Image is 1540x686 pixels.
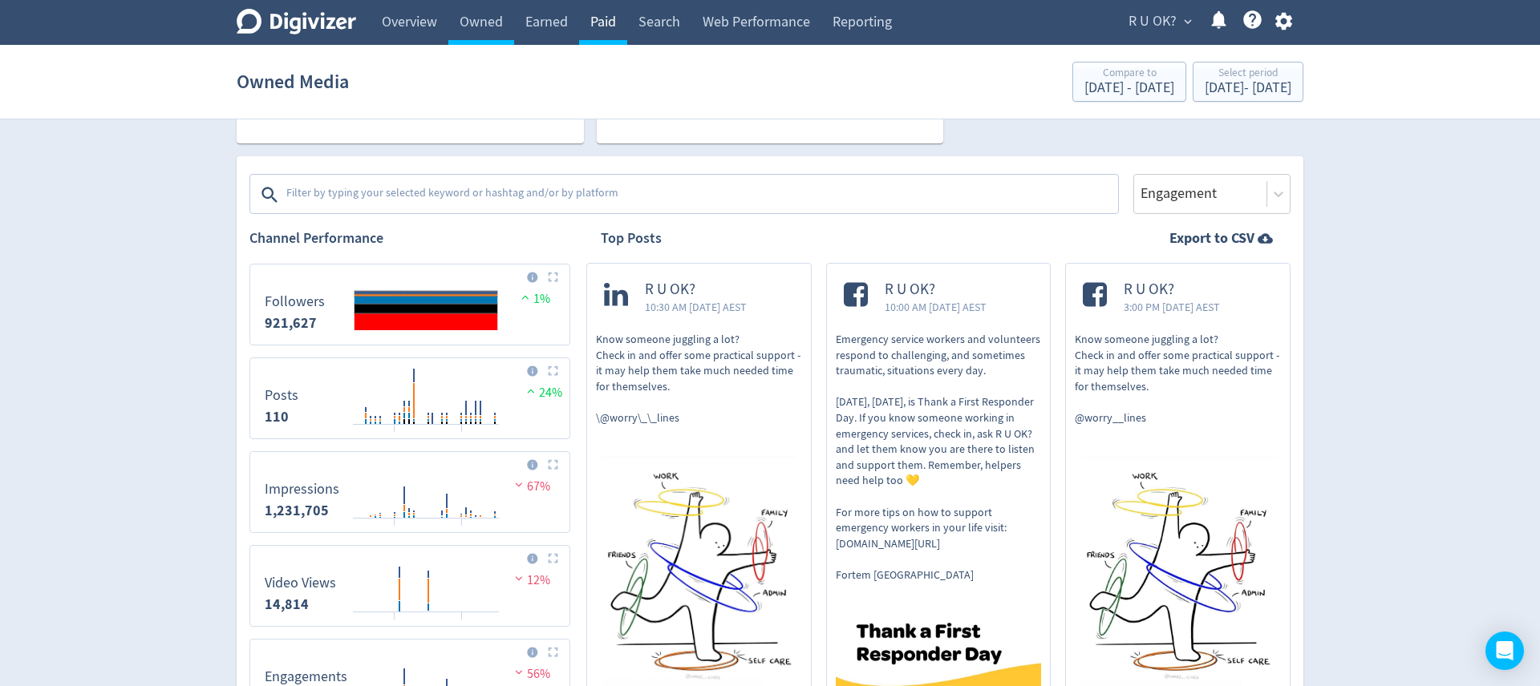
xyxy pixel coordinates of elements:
span: 12% [511,572,550,588]
strong: 110 [265,407,289,426]
svg: Followers 921,627 [257,271,563,338]
h1: Owned Media [237,56,349,107]
img: Placeholder [548,647,558,657]
h2: Top Posts [601,228,662,248]
span: R U OK? [885,280,987,299]
svg: Video Views 14,814 [257,552,563,619]
text: 23/06 [452,524,472,535]
span: R U OK? [645,280,747,299]
dt: Video Views [265,574,336,592]
span: 67% [511,478,550,494]
dt: Engagements [265,668,347,686]
img: positive-performance.svg [517,291,533,303]
span: 24% [523,385,562,401]
img: Placeholder [548,459,558,470]
span: R U OK? [1124,280,1220,299]
span: expand_more [1181,14,1195,29]
text: 23/06 [452,430,472,442]
strong: 921,627 [265,313,317,333]
p: Know someone juggling a lot? Check in and offer some practical support - it may help them take mu... [1075,332,1281,426]
div: Compare to [1084,67,1174,81]
h2: Channel Performance [249,228,570,248]
span: 56% [511,666,550,682]
p: Emergency service workers and volunteers respond to challenging, and sometimes traumatic, situati... [836,332,1042,583]
span: 3:00 PM [DATE] AEST [1124,299,1220,315]
strong: Export to CSV [1169,228,1254,248]
div: Select period [1205,67,1291,81]
div: Open Intercom Messenger [1485,632,1524,670]
img: Placeholder [548,553,558,563]
span: 1% [517,291,550,307]
img: Placeholder [548,272,558,282]
strong: 1,231,705 [265,501,329,520]
span: R U OK? [1129,9,1177,34]
img: Placeholder [548,365,558,376]
img: negative-performance.svg [511,478,527,490]
span: 10:00 AM [DATE] AEST [885,299,987,315]
dt: Impressions [265,480,339,498]
svg: Posts 110 [257,365,563,432]
div: [DATE] - [DATE] [1205,81,1291,95]
text: 09/06 [385,524,405,535]
p: Know someone juggling a lot? Check in and offer some practical support - it may help them take mu... [596,332,802,426]
text: 23/06 [452,618,472,629]
img: negative-performance.svg [511,572,527,584]
svg: Impressions 1,231,705 [257,458,563,526]
span: 10:30 AM [DATE] AEST [645,299,747,315]
dt: Posts [265,386,298,405]
text: 09/06 [385,430,405,442]
button: Compare to[DATE] - [DATE] [1072,62,1186,102]
img: negative-performance.svg [511,666,527,678]
dt: Followers [265,293,325,311]
div: [DATE] - [DATE] [1084,81,1174,95]
button: R U OK? [1123,9,1196,34]
img: positive-performance.svg [523,385,539,397]
text: 09/06 [385,618,405,629]
button: Select period[DATE]- [DATE] [1193,62,1303,102]
strong: 14,814 [265,595,309,614]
